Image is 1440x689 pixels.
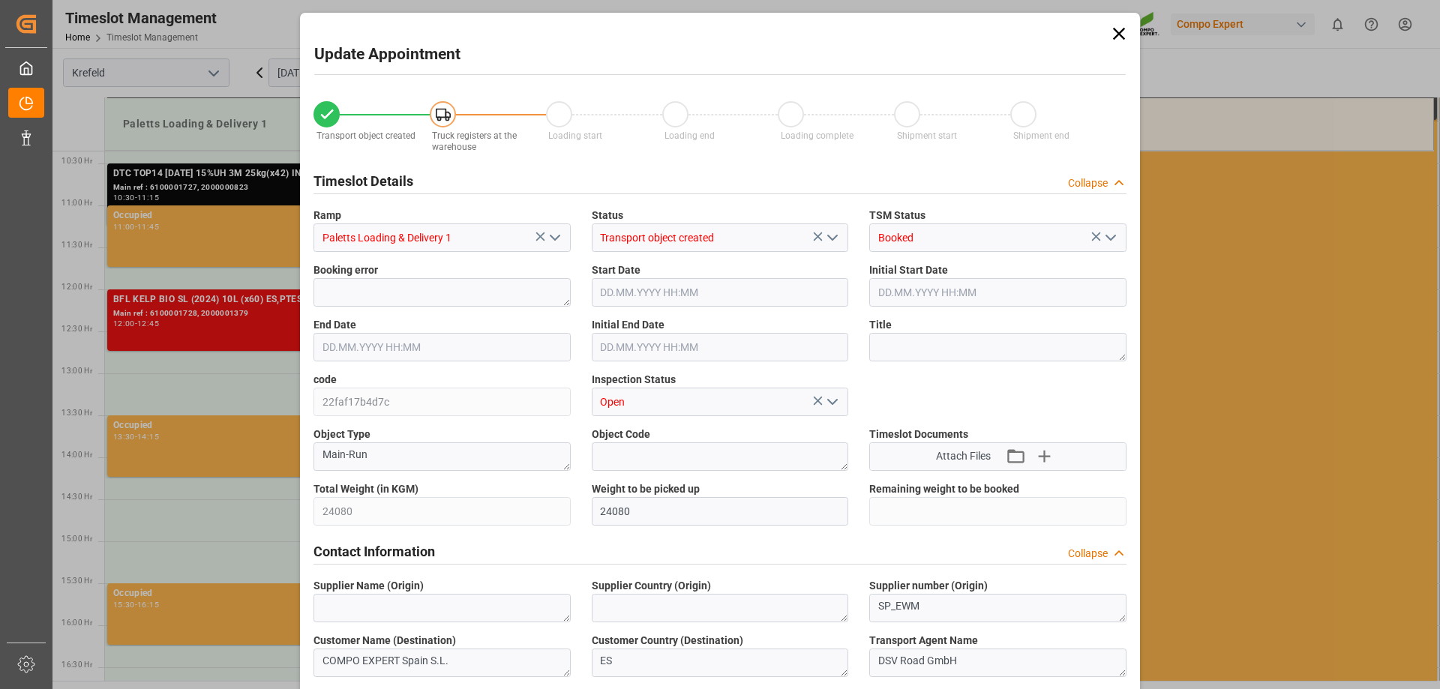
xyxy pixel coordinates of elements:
span: Initial Start Date [869,262,948,278]
span: Attach Files [936,448,991,464]
span: Customer Name (Destination) [313,633,456,649]
div: Collapse [1068,175,1108,191]
span: Timeslot Documents [869,427,968,442]
textarea: SP_EWM [869,594,1126,622]
span: Shipment start [897,130,957,141]
span: Status [592,208,623,223]
span: Transport object created [316,130,415,141]
span: code [313,372,337,388]
span: Object Code [592,427,650,442]
textarea: COMPO EXPERT Spain S.L. [313,649,571,677]
input: DD.MM.YYYY HH:MM [592,278,849,307]
input: DD.MM.YYYY HH:MM [592,333,849,361]
input: Type to search/select [592,223,849,252]
textarea: ES [592,649,849,677]
span: Initial End Date [592,317,664,333]
span: Loading start [548,130,602,141]
button: open menu [820,226,843,250]
span: Loading end [664,130,715,141]
span: Weight to be picked up [592,481,700,497]
span: Loading complete [781,130,853,141]
h2: Update Appointment [314,43,460,67]
button: open menu [1098,226,1120,250]
span: Shipment end [1013,130,1069,141]
h2: Timeslot Details [313,171,413,191]
textarea: Main-Run [313,442,571,471]
button: open menu [820,391,843,414]
span: Ramp [313,208,341,223]
span: Start Date [592,262,640,278]
span: Transport Agent Name [869,633,978,649]
input: Type to search/select [313,223,571,252]
span: End Date [313,317,356,333]
span: Object Type [313,427,370,442]
span: TSM Status [869,208,925,223]
span: Truck registers at the warehouse [432,130,517,152]
span: Supplier Country (Origin) [592,578,711,594]
span: Inspection Status [592,372,676,388]
input: DD.MM.YYYY HH:MM [313,333,571,361]
button: open menu [542,226,565,250]
span: Booking error [313,262,378,278]
div: Collapse [1068,546,1108,562]
h2: Contact Information [313,541,435,562]
input: DD.MM.YYYY HH:MM [869,278,1126,307]
span: Customer Country (Destination) [592,633,743,649]
span: Supplier number (Origin) [869,578,988,594]
span: Total Weight (in KGM) [313,481,418,497]
textarea: DSV Road GmbH [869,649,1126,677]
span: Remaining weight to be booked [869,481,1019,497]
span: Title [869,317,892,333]
span: Supplier Name (Origin) [313,578,424,594]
